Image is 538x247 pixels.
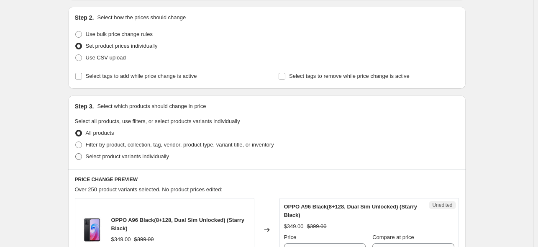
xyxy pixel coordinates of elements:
span: OPPO A96 Black(8+128, Dual Sim Unlocked) (Starry Black) [111,217,245,232]
h2: Step 3. [75,102,94,111]
span: All products [86,130,114,136]
strike: $399.00 [307,222,327,231]
span: Use bulk price change rules [86,31,153,37]
h6: PRICE CHANGE PREVIEW [75,176,459,183]
img: oppo-a96-blk-5_1_80x.jpg [79,217,105,242]
span: Select all products, use filters, or select products variants individually [75,118,240,124]
div: $349.00 [111,235,131,244]
span: Select tags to remove while price change is active [289,73,410,79]
span: Compare at price [372,234,414,240]
span: Select product variants individually [86,153,169,160]
span: Unedited [432,202,452,208]
p: Select how the prices should change [97,13,186,22]
span: OPPO A96 Black(8+128, Dual Sim Unlocked) (Starry Black) [284,203,418,218]
span: Over 250 product variants selected. No product prices edited: [75,186,223,193]
span: Filter by product, collection, tag, vendor, product type, variant title, or inventory [86,142,274,148]
span: Price [284,234,297,240]
span: Set product prices individually [86,43,158,49]
span: Use CSV upload [86,54,126,61]
div: $349.00 [284,222,304,231]
span: Select tags to add while price change is active [86,73,197,79]
h2: Step 2. [75,13,94,22]
p: Select which products should change in price [97,102,206,111]
strike: $399.00 [134,235,154,244]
